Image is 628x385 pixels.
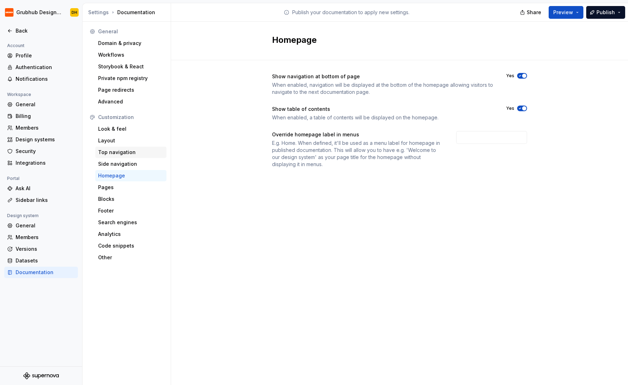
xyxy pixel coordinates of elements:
a: Pages [95,182,166,193]
div: Side navigation [98,160,164,168]
a: Search engines [95,217,166,228]
p: Publish your documentation to apply new settings. [292,9,409,16]
div: Notifications [16,75,75,83]
div: Layout [98,137,164,144]
div: Portal [4,174,22,183]
a: Top navigation [95,147,166,158]
div: Back [16,27,75,34]
a: Members [4,232,78,243]
div: E.g. Home. When defined, it'll be used as a menu label for homepage in published documentation. T... [272,140,443,168]
div: Top navigation [98,149,164,156]
div: Members [16,234,75,241]
a: General [4,99,78,110]
div: Datasets [16,257,75,264]
div: Versions [16,245,75,253]
span: Publish [596,9,615,16]
div: Override homepage label in menus [272,131,443,138]
a: Versions [4,243,78,255]
div: General [16,222,75,229]
a: Documentation [4,267,78,278]
div: Profile [16,52,75,59]
img: 4e8d6f31-f5cf-47b4-89aa-e4dec1dc0822.png [5,8,13,17]
a: Notifications [4,73,78,85]
button: Settings [88,9,109,16]
div: Footer [98,207,164,214]
a: Sidebar links [4,194,78,206]
div: Integrations [16,159,75,166]
a: Ask AI [4,183,78,194]
a: Layout [95,135,166,146]
a: Domain & privacy [95,38,166,49]
a: Analytics [95,228,166,240]
div: Show table of contents [272,106,493,113]
a: Homepage [95,170,166,181]
label: Yes [506,106,514,111]
div: When enabled, navigation will be displayed at the bottom of the homepage allowing visitors to nav... [272,81,493,96]
div: Blocks [98,196,164,203]
div: Advanced [98,98,164,105]
a: Side navigation [95,158,166,170]
div: Other [98,254,164,261]
a: Page redirects [95,84,166,96]
div: Search engines [98,219,164,226]
div: Analytics [98,231,164,238]
div: When enabled, a table of contents will be displayed on the homepage. [272,114,493,121]
div: Domain & privacy [98,40,164,47]
div: Customization [98,114,164,121]
div: General [16,101,75,108]
a: Profile [4,50,78,61]
div: Storybook & React [98,63,164,70]
a: Footer [95,205,166,216]
div: Design system [4,211,41,220]
div: Look & feel [98,125,164,132]
div: Code snippets [98,242,164,249]
button: Grubhub Design SystemDH [1,5,81,20]
svg: Supernova Logo [23,372,59,379]
h2: Homepage [272,34,519,46]
div: Sidebar links [16,197,75,204]
div: Show navigation at bottom of page [272,73,493,80]
a: Private npm registry [95,73,166,84]
div: Security [16,148,75,155]
div: Workflows [98,51,164,58]
div: General [98,28,164,35]
a: Billing [4,111,78,122]
button: Publish [586,6,625,19]
div: Members [16,124,75,131]
div: Documentation [16,269,75,276]
label: Yes [506,73,514,79]
div: Page redirects [98,86,164,94]
a: Integrations [4,157,78,169]
a: Storybook & React [95,61,166,72]
span: Preview [553,9,573,16]
a: General [4,220,78,231]
div: Documentation [88,9,168,16]
div: Account [4,41,27,50]
a: Design systems [4,134,78,145]
a: Look & feel [95,123,166,135]
div: Workspace [4,90,34,99]
span: Share [527,9,541,16]
div: Private npm registry [98,75,164,82]
a: Advanced [95,96,166,107]
a: Members [4,122,78,134]
a: Workflows [95,49,166,61]
button: Preview [549,6,583,19]
div: Design systems [16,136,75,143]
a: Back [4,25,78,36]
div: Pages [98,184,164,191]
div: Homepage [98,172,164,179]
a: Blocks [95,193,166,205]
a: Security [4,146,78,157]
div: Billing [16,113,75,120]
div: Grubhub Design System [16,9,62,16]
a: Datasets [4,255,78,266]
div: Ask AI [16,185,75,192]
div: Authentication [16,64,75,71]
a: Other [95,252,166,263]
div: DH [72,10,77,15]
button: Share [516,6,546,19]
a: Authentication [4,62,78,73]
